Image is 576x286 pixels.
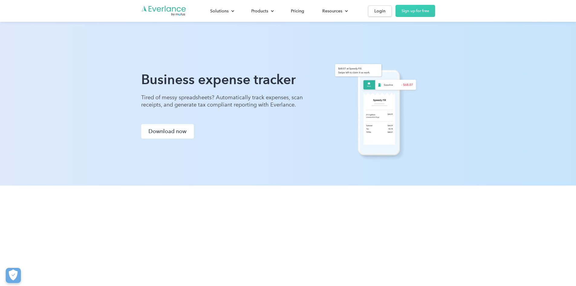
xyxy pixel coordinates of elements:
[204,6,239,16] div: Solutions
[210,7,229,15] div: Solutions
[245,6,279,16] div: Products
[395,5,435,17] a: Sign up for free
[141,124,194,139] a: Download now
[141,71,304,88] h1: Business expense tracker
[141,94,304,108] p: Tired of messy spreadsheets? Automatically track expenses, scan receipts, and generate tax compli...
[285,6,310,16] a: Pricing
[322,7,342,15] div: Resources
[6,268,21,283] button: Cookies Settings
[326,48,423,161] img: Everlance expense app with receipt photo
[374,7,386,15] div: Login
[368,5,392,17] a: Login
[251,7,268,15] div: Products
[141,5,187,17] a: Go to homepage
[316,6,353,16] div: Resources
[291,7,304,15] div: Pricing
